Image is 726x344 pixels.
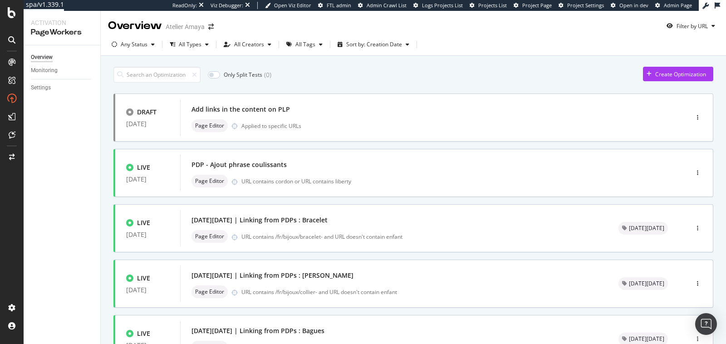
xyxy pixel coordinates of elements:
[241,177,650,185] div: URL contains cordon or URL contains liberty
[137,329,150,338] div: LIVE
[478,2,507,9] span: Projects List
[241,288,597,296] div: URL contains /fr/bijoux/collier- and URL doesn't contain enfant
[629,336,664,342] span: [DATE][DATE]
[166,22,205,31] div: Atelier Amaya
[358,2,407,9] a: Admin Crawl List
[172,2,197,9] div: ReadOnly:
[137,108,157,117] div: DRAFT
[220,37,275,52] button: All Creators
[264,70,271,79] div: ( 0 )
[31,83,94,93] a: Settings
[618,222,668,235] div: neutral label
[695,313,717,335] div: Open Intercom Messenger
[643,67,713,81] button: Create Optimization
[677,22,708,30] div: Filter by URL
[265,2,311,9] a: Open Viz Editor
[367,2,407,9] span: Admin Crawl List
[655,2,692,9] a: Admin Page
[611,2,648,9] a: Open in dev
[191,119,228,132] div: neutral label
[663,19,719,33] button: Filter by URL
[126,176,169,183] div: [DATE]
[113,67,201,83] input: Search an Optimization
[241,233,597,241] div: URL contains /fr/bijoux/bracelet- and URL doesn't contain enfant
[191,271,353,280] div: [DATE][DATE] | Linking from PDPs : [PERSON_NAME]
[629,226,664,231] span: [DATE][DATE]
[108,37,158,52] button: Any Status
[211,2,243,9] div: Viz Debugger:
[31,53,53,62] div: Overview
[334,37,413,52] button: Sort by: Creation Date
[629,281,664,286] span: [DATE][DATE]
[121,42,147,47] div: Any Status
[31,53,94,62] a: Overview
[664,2,692,9] span: Admin Page
[234,42,264,47] div: All Creators
[195,123,224,128] span: Page Editor
[559,2,604,9] a: Project Settings
[422,2,463,9] span: Logs Projects List
[126,120,169,128] div: [DATE]
[470,2,507,9] a: Projects List
[137,274,150,283] div: LIVE
[283,37,326,52] button: All Tags
[224,71,262,79] div: Only Split Tests
[31,18,93,27] div: Activation
[618,277,668,290] div: neutral label
[327,2,351,9] span: FTL admin
[191,230,228,243] div: neutral label
[31,83,51,93] div: Settings
[208,24,214,30] div: arrow-right-arrow-left
[295,42,315,47] div: All Tags
[31,66,58,75] div: Monitoring
[191,105,290,114] div: Add links in the content on PLP
[191,326,324,335] div: [DATE][DATE] | Linking from PDPs : Bagues
[274,2,311,9] span: Open Viz Editor
[191,216,328,225] div: [DATE][DATE] | Linking from PDPs : Bracelet
[567,2,604,9] span: Project Settings
[137,218,150,227] div: LIVE
[413,2,463,9] a: Logs Projects List
[195,234,224,239] span: Page Editor
[655,70,706,78] div: Create Optimization
[318,2,351,9] a: FTL admin
[346,42,402,47] div: Sort by: Creation Date
[108,18,162,34] div: Overview
[191,160,287,169] div: PDP - Ajout phrase coulissants
[241,122,301,130] div: Applied to specific URLs
[619,2,648,9] span: Open in dev
[514,2,552,9] a: Project Page
[137,163,150,172] div: LIVE
[31,66,94,75] a: Monitoring
[31,27,93,38] div: PageWorkers
[126,231,169,238] div: [DATE]
[522,2,552,9] span: Project Page
[191,285,228,298] div: neutral label
[195,289,224,295] span: Page Editor
[166,37,212,52] button: All Types
[126,286,169,294] div: [DATE]
[191,175,228,187] div: neutral label
[195,178,224,184] span: Page Editor
[179,42,201,47] div: All Types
